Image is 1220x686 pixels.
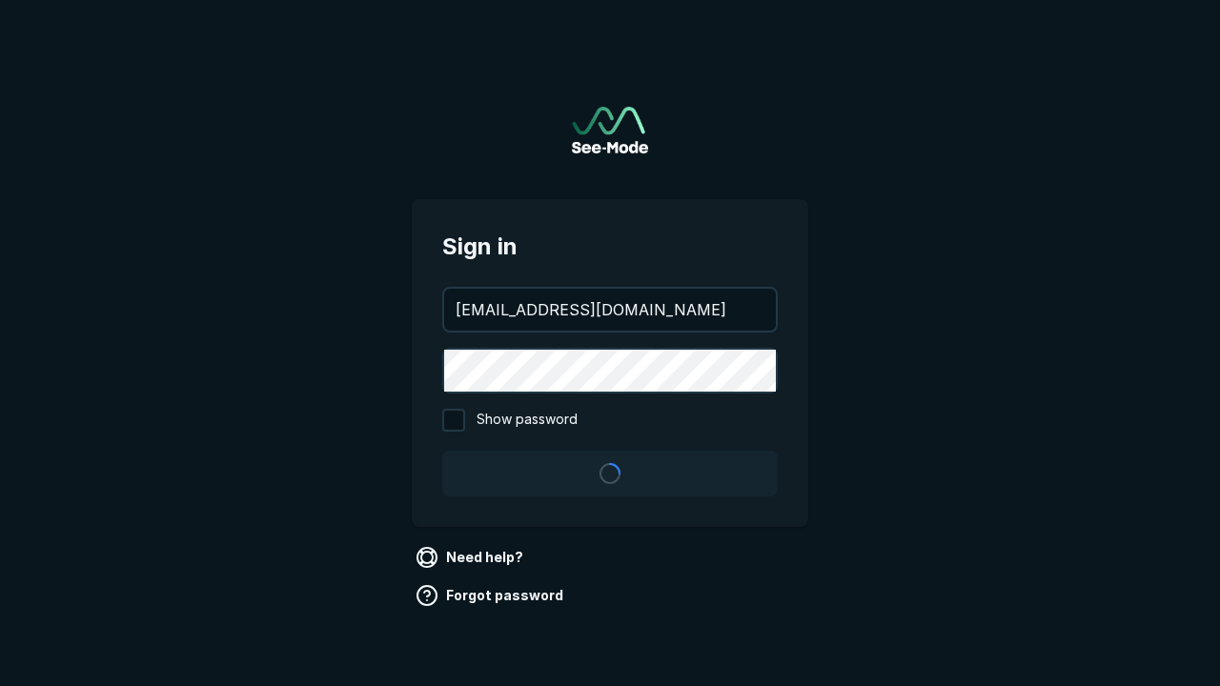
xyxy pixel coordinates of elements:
span: Sign in [442,230,778,264]
a: Need help? [412,542,531,573]
input: your@email.com [444,289,776,331]
img: See-Mode Logo [572,107,648,153]
a: Go to sign in [572,107,648,153]
a: Forgot password [412,580,571,611]
span: Show password [477,409,578,432]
